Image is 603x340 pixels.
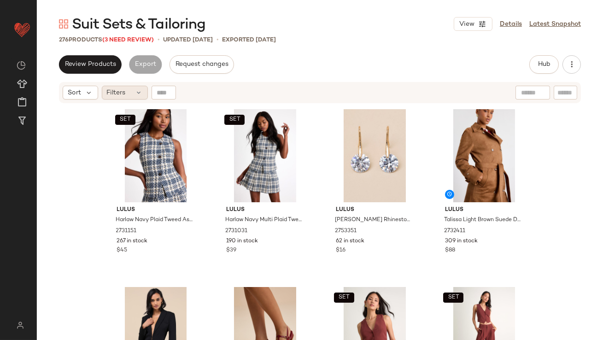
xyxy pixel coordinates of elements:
span: Harlaw Navy Plaid Tweed Asymmetrical Vest Top [116,216,194,224]
span: 2732411 [444,227,465,235]
span: 2753351 [335,227,357,235]
span: Request changes [175,61,228,68]
img: 2731151_02_front_2025-09-29.jpg [110,109,202,202]
span: 267 in stock [117,237,148,246]
span: • [158,35,159,45]
span: Lulus [445,206,523,214]
div: Products [59,35,154,45]
span: SET [448,294,459,301]
button: SET [334,293,354,303]
button: SET [224,115,245,125]
a: Details [500,19,522,29]
p: Exported [DATE] [222,35,276,45]
button: Review Products [59,55,122,74]
img: svg%3e [17,61,26,70]
span: 190 in stock [226,237,258,246]
span: Lulus [336,206,414,214]
span: Lulus [226,206,304,214]
img: 2732411_01_hero_2025-10-06.jpg [438,109,530,202]
span: Harlaw Navy Multi Plaid Tweed Mid-Rise Skort [225,216,303,224]
button: SET [115,115,135,125]
span: SET [229,117,240,123]
span: Hub [538,61,550,68]
button: Request changes [170,55,234,74]
img: svg%3e [59,19,68,29]
span: Talissa Light Brown Suede Double-Breasted Trench Coat [444,216,522,224]
p: updated [DATE] [163,35,213,45]
span: Review Products [64,61,116,68]
span: Lulus [117,206,195,214]
img: svg%3e [11,322,29,329]
span: (3 Need Review) [102,37,154,43]
button: Hub [529,55,559,74]
span: Sort [68,88,81,98]
img: heart_red.DM2ytmEG.svg [13,20,31,39]
span: 309 in stock [445,237,478,246]
span: Filters [107,88,126,98]
span: SET [119,117,131,123]
span: $45 [117,246,128,255]
span: 2731031 [225,227,247,235]
span: Suit Sets & Tailoring [72,16,205,34]
span: 2731151 [116,227,137,235]
button: SET [443,293,463,303]
button: View [454,17,492,31]
span: SET [338,294,350,301]
span: [PERSON_NAME] Rhinestone Drop Earrings [335,216,413,224]
span: • [217,35,218,45]
span: 276 [59,37,69,43]
span: $88 [445,246,455,255]
span: $16 [336,246,345,255]
img: 2731031_06_misc_2025-09-29_1.jpg [219,109,311,202]
img: 2753351_05_detail_2025-09-29.jpg [328,109,421,202]
span: View [459,21,474,28]
span: 62 in stock [336,237,364,246]
a: Latest Snapshot [529,19,581,29]
span: $39 [226,246,236,255]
